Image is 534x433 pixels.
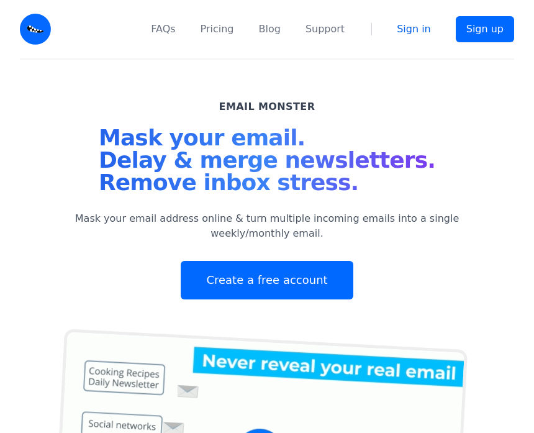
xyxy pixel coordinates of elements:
[219,99,315,114] h2: Email Monster
[58,211,476,241] p: Mask your email address online & turn multiple incoming emails into a single weekly/monthly email.
[151,22,175,37] a: FAQs
[397,22,431,37] a: Sign in
[201,22,234,37] a: Pricing
[20,14,51,45] img: Email Monster
[456,16,514,42] a: Sign up
[259,22,281,37] a: Blog
[99,127,435,199] h1: Mask your email. Delay & merge newsletters. Remove inbox stress.
[305,22,345,37] a: Support
[181,261,353,299] a: Create a free account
